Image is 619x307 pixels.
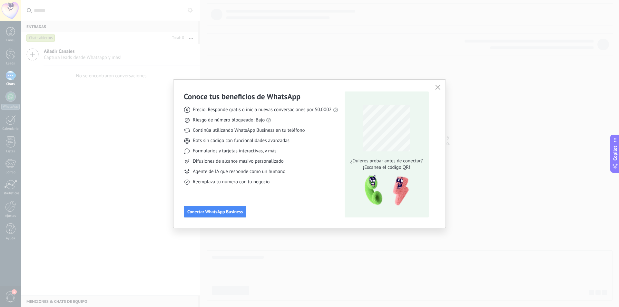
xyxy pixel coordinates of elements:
[193,158,284,165] span: Difusiones de alcance masivo personalizado
[193,117,265,123] span: Riesgo de número bloqueado: Bajo
[193,168,285,175] span: Agente de IA que responde como un humano
[187,209,243,214] span: Conectar WhatsApp Business
[359,173,410,208] img: qr-pic-1x.png
[349,164,425,171] span: ¡Escanea el código QR!
[193,127,305,134] span: Continúa utilizando WhatsApp Business en tu teléfono
[184,206,246,217] button: Conectar WhatsApp Business
[193,179,270,185] span: Reemplaza tu número con tu negocio
[184,91,300,101] h3: Conoce tus beneficios de WhatsApp
[349,158,425,164] span: ¿Quieres probar antes de conectar?
[193,148,276,154] span: Formularios y tarjetas interactivas, y más
[193,107,332,113] span: Precio: Responde gratis o inicia nuevas conversaciones por $0.0002
[612,146,618,160] span: Copilot
[193,138,290,144] span: Bots sin código con funcionalidades avanzadas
